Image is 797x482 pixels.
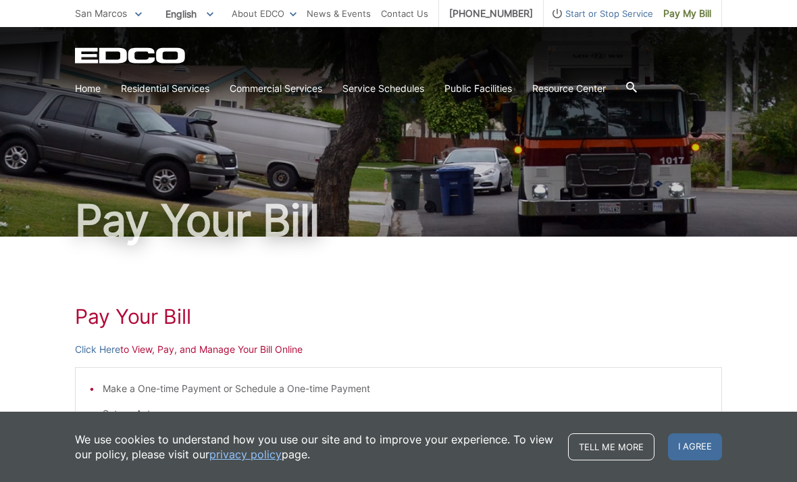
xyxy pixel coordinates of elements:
[75,342,120,357] a: Click Here
[75,199,722,242] h1: Pay Your Bill
[103,406,708,421] li: Set-up Auto-pay
[209,447,282,462] a: privacy policy
[444,81,512,96] a: Public Facilities
[103,381,708,396] li: Make a One-time Payment or Schedule a One-time Payment
[381,6,428,21] a: Contact Us
[668,433,722,460] span: I agree
[155,3,224,25] span: English
[230,81,322,96] a: Commercial Services
[75,304,722,329] h1: Pay Your Bill
[342,81,424,96] a: Service Schedules
[307,6,371,21] a: News & Events
[532,81,606,96] a: Resource Center
[75,7,127,19] span: San Marcos
[75,47,187,64] a: EDCD logo. Return to the homepage.
[75,81,101,96] a: Home
[75,432,555,462] p: We use cookies to understand how you use our site and to improve your experience. To view our pol...
[121,81,209,96] a: Residential Services
[232,6,297,21] a: About EDCO
[75,342,722,357] p: to View, Pay, and Manage Your Bill Online
[663,6,711,21] span: Pay My Bill
[568,433,654,460] a: Tell me more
